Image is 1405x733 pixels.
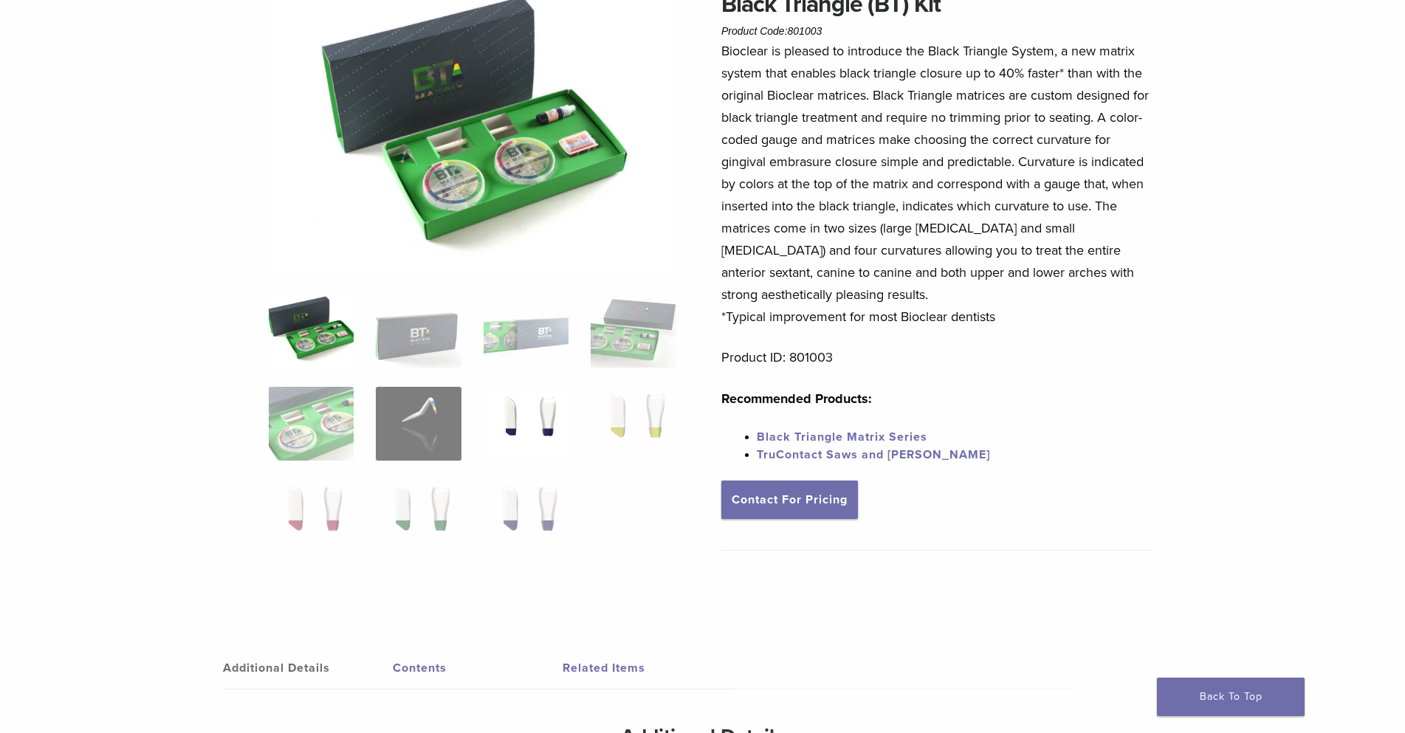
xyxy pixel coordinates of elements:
[721,40,1155,328] p: Bioclear is pleased to introduce the Black Triangle System, a new matrix system that enables blac...
[563,647,732,689] a: Related Items
[376,387,461,461] img: Black Triangle (BT) Kit - Image 6
[721,346,1155,368] p: Product ID: 801003
[1157,678,1305,716] a: Back To Top
[376,294,461,368] img: Black Triangle (BT) Kit - Image 2
[591,387,676,461] img: Black Triangle (BT) Kit - Image 8
[757,447,990,462] a: TruContact Saws and [PERSON_NAME]
[269,480,354,554] img: Black Triangle (BT) Kit - Image 9
[757,430,927,444] a: Black Triangle Matrix Series
[393,647,563,689] a: Contents
[269,294,354,368] img: Intro-Black-Triangle-Kit-6-Copy-e1548792917662-324x324.jpg
[484,387,568,461] img: Black Triangle (BT) Kit - Image 7
[269,387,354,461] img: Black Triangle (BT) Kit - Image 5
[721,481,858,519] a: Contact For Pricing
[788,25,822,37] span: 801003
[591,294,676,368] img: Black Triangle (BT) Kit - Image 4
[484,294,568,368] img: Black Triangle (BT) Kit - Image 3
[721,390,872,407] strong: Recommended Products:
[721,25,822,37] span: Product Code:
[223,647,393,689] a: Additional Details
[484,480,568,554] img: Black Triangle (BT) Kit - Image 11
[376,480,461,554] img: Black Triangle (BT) Kit - Image 10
